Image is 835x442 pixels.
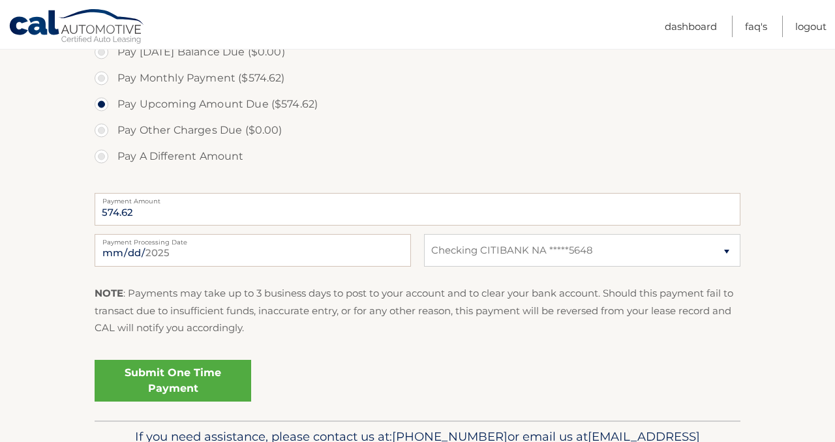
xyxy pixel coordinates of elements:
label: Payment Processing Date [95,234,411,244]
input: Payment Date [95,234,411,267]
input: Payment Amount [95,193,740,226]
a: Logout [795,16,827,37]
a: Cal Automotive [8,8,145,46]
p: : Payments may take up to 3 business days to post to your account and to clear your bank account.... [95,285,740,336]
label: Pay [DATE] Balance Due ($0.00) [95,39,740,65]
a: Dashboard [665,16,717,37]
label: Pay A Different Amount [95,143,740,169]
strong: NOTE [95,287,123,299]
label: Payment Amount [95,193,740,203]
a: Submit One Time Payment [95,360,251,402]
a: FAQ's [745,16,767,37]
label: Pay Other Charges Due ($0.00) [95,117,740,143]
label: Pay Monthly Payment ($574.62) [95,65,740,91]
label: Pay Upcoming Amount Due ($574.62) [95,91,740,117]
